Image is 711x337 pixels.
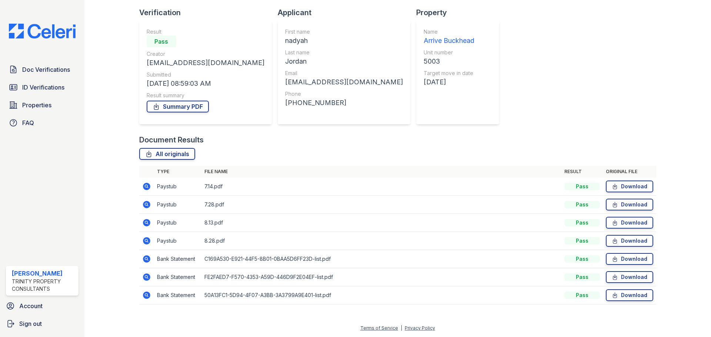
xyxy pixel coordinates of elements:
th: File name [201,166,561,178]
span: Doc Verifications [22,65,70,74]
div: [DATE] 08:59:03 AM [147,78,264,89]
td: 8.13.pdf [201,214,561,232]
td: Bank Statement [154,286,201,304]
td: Paystub [154,178,201,196]
div: Jordan [285,56,403,67]
td: 7.28.pdf [201,196,561,214]
div: Name [424,28,474,36]
div: Last name [285,49,403,56]
div: Email [285,70,403,77]
a: Properties [6,98,79,112]
div: Trinity Property Consultants [12,278,76,293]
div: Target move in date [424,70,474,77]
td: Paystub [154,214,201,232]
div: Unit number [424,49,474,56]
th: Original file [603,166,656,178]
a: Download [606,181,653,192]
div: Creator [147,50,264,58]
a: Summary PDF [147,101,209,112]
a: Doc Verifications [6,62,79,77]
div: Applicant [278,7,416,18]
td: Bank Statement [154,268,201,286]
div: Arrive Buckhead [424,36,474,46]
span: Properties [22,101,51,109]
div: Pass [564,273,600,281]
div: Pass [147,36,176,47]
td: Paystub [154,232,201,250]
div: Verification [139,7,278,18]
a: All originals [139,148,195,160]
a: Privacy Policy [405,325,435,331]
a: Download [606,217,653,229]
div: | [401,325,402,331]
span: FAQ [22,118,34,127]
td: 8.28.pdf [201,232,561,250]
td: Bank Statement [154,250,201,268]
td: 7.14.pdf [201,178,561,196]
span: Account [19,301,43,310]
a: Download [606,271,653,283]
span: Sign out [19,319,42,328]
th: Result [561,166,603,178]
td: 50A13FC1-5D94-4F07-A3BB-3A3799A9E401-list.pdf [201,286,561,304]
div: Pass [564,219,600,226]
div: First name [285,28,403,36]
div: Submitted [147,71,264,78]
div: [PHONE_NUMBER] [285,98,403,108]
div: [DATE] [424,77,474,87]
a: Download [606,253,653,265]
div: Pass [564,255,600,263]
a: Account [3,299,81,313]
a: Download [606,235,653,247]
a: FAQ [6,115,79,130]
div: [PERSON_NAME] [12,269,76,278]
div: 5003 [424,56,474,67]
a: Terms of Service [360,325,398,331]
div: Pass [564,237,600,245]
div: [EMAIL_ADDRESS][DOMAIN_NAME] [285,77,403,87]
td: C169A530-E921-44F5-8B01-0BAA5D6FF23D-list.pdf [201,250,561,268]
div: Result [147,28,264,36]
span: ID Verifications [22,83,64,92]
div: Result summary [147,92,264,99]
div: nadyah [285,36,403,46]
a: Sign out [3,316,81,331]
div: Phone [285,90,403,98]
th: Type [154,166,201,178]
a: ID Verifications [6,80,79,95]
td: FE2FAED7-F570-4353-A59D-446D9F2E04EF-list.pdf [201,268,561,286]
div: [EMAIL_ADDRESS][DOMAIN_NAME] [147,58,264,68]
div: Property [416,7,505,18]
div: Pass [564,291,600,299]
a: Download [606,199,653,210]
a: Name Arrive Buckhead [424,28,474,46]
div: Pass [564,201,600,208]
td: Paystub [154,196,201,214]
a: Download [606,289,653,301]
img: CE_Logo_Blue-a8612792a0a2168367f1c8372b55b34899dd931a85d93a1a3d3e32e68fde9ad4.png [3,24,81,38]
div: Pass [564,183,600,190]
div: Document Results [139,135,204,145]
